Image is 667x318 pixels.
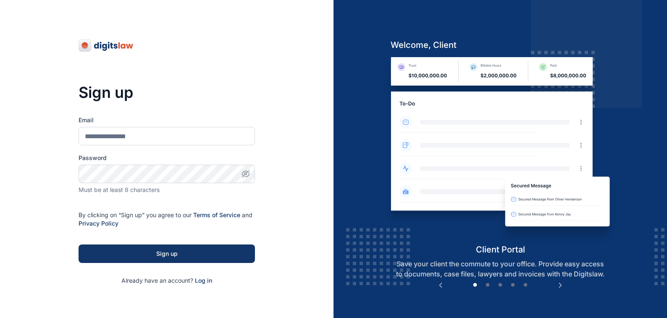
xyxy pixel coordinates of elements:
img: client-portal [384,57,617,243]
div: Sign up [92,250,242,258]
p: Already have an account? [79,276,255,285]
p: Save your client the commute to your office. Provide easy access to documents, case files, lawyer... [384,259,617,279]
button: 1 [471,281,479,289]
p: By clicking on “Sign up” you agree to our and [79,211,255,228]
button: Previous [436,281,445,289]
a: Privacy Policy [79,220,118,227]
div: Must be at least 8 characters [79,186,255,194]
label: Email [79,116,255,124]
button: Next [556,281,565,289]
h5: welcome, client [384,39,617,51]
img: digitslaw-logo [79,39,134,52]
button: 3 [496,281,504,289]
button: 5 [521,281,530,289]
button: Sign up [79,244,255,263]
label: Password [79,154,255,162]
h3: Sign up [79,84,255,101]
a: Terms of Service [193,211,240,218]
a: Log in [195,277,212,284]
button: 2 [483,281,492,289]
h5: client portal [384,244,617,255]
button: 4 [509,281,517,289]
